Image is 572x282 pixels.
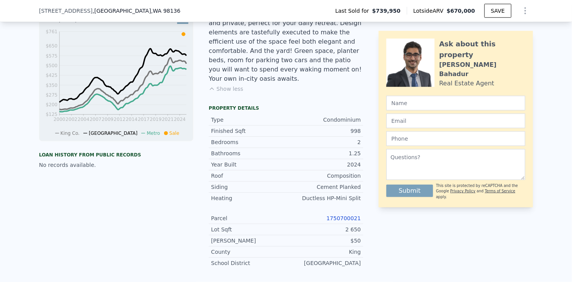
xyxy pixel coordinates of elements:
[386,114,525,128] input: Email
[54,117,66,122] tspan: 2000
[211,116,286,124] div: Type
[286,237,361,245] div: $50
[286,116,361,124] div: Condominium
[386,185,433,197] button: Submit
[286,259,361,267] div: [GEOGRAPHIC_DATA]
[439,79,494,88] div: Real Estate Agent
[150,117,162,122] tspan: 2019
[447,8,475,14] span: $670,000
[484,4,511,18] button: SAVE
[46,92,58,98] tspan: $275
[174,117,186,122] tspan: 2024
[46,112,58,117] tspan: $125
[211,259,286,267] div: School District
[39,152,193,158] div: Loan history from public records
[46,83,58,88] tspan: $350
[211,183,286,191] div: Siding
[518,3,533,19] button: Show Options
[211,127,286,135] div: Finished Sqft
[78,117,90,122] tspan: 2004
[102,117,113,122] tspan: 2009
[450,189,476,193] a: Privacy Policy
[211,194,286,202] div: Heating
[286,127,361,135] div: 998
[90,117,102,122] tspan: 2007
[46,63,58,68] tspan: $500
[66,117,78,122] tspan: 2002
[286,183,361,191] div: Cement Planked
[211,172,286,180] div: Roof
[147,131,160,136] span: Metro
[209,85,243,93] button: Show less
[211,161,286,168] div: Year Built
[335,7,372,15] span: Last Sold for
[169,131,179,136] span: Sale
[211,138,286,146] div: Bedrooms
[211,214,286,222] div: Parcel
[386,131,525,146] input: Phone
[209,105,363,111] div: Property details
[286,149,361,157] div: 1.25
[439,60,525,79] div: [PERSON_NAME] Bahadur
[327,215,361,221] a: 1750700021
[286,248,361,256] div: King
[286,161,361,168] div: 2024
[413,7,447,15] span: Lotside ARV
[46,53,58,59] tspan: $575
[89,131,137,136] span: [GEOGRAPHIC_DATA]
[46,73,58,78] tspan: $425
[211,226,286,233] div: Lot Sqft
[485,189,515,193] a: Terms of Service
[114,117,126,122] tspan: 2012
[138,117,150,122] tspan: 2017
[39,7,93,15] span: [STREET_ADDRESS]
[61,131,80,136] span: King Co.
[286,194,361,202] div: Ductless HP-Mini Split
[162,117,174,122] tspan: 2021
[286,226,361,233] div: 2 650
[286,172,361,180] div: Composition
[211,149,286,157] div: Bathrooms
[436,183,525,200] div: This site is protected by reCAPTCHA and the Google and apply.
[372,7,401,15] span: $739,950
[211,237,286,245] div: [PERSON_NAME]
[39,161,193,169] div: No records available.
[93,7,181,15] span: , [GEOGRAPHIC_DATA]
[386,96,525,110] input: Name
[211,248,286,256] div: County
[46,102,58,107] tspan: $200
[46,44,58,49] tspan: $650
[439,39,525,60] div: Ask about this property
[151,8,180,14] span: , WA 98136
[286,138,361,146] div: 2
[46,29,58,34] tspan: $761
[126,117,138,122] tspan: 2014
